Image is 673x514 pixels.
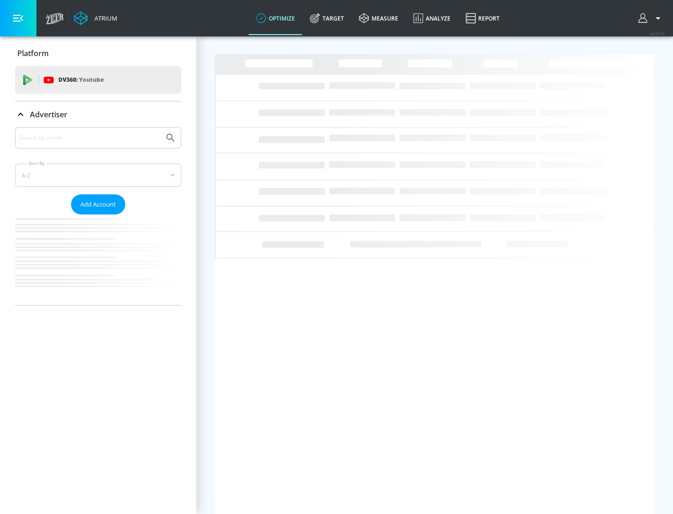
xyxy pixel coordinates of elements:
[79,75,104,85] p: Youtube
[15,101,181,128] div: Advertiser
[91,14,117,22] div: Atrium
[651,31,664,36] span: v 4.25.4
[19,132,160,144] input: Search by name
[74,11,117,25] a: Atrium
[458,1,507,35] a: Report
[15,214,181,305] nav: list of Advertiser
[406,1,458,35] a: Analyze
[71,194,125,214] button: Add Account
[30,109,67,120] p: Advertiser
[249,1,302,35] a: optimize
[15,66,181,94] div: DV360: Youtube
[17,48,49,58] p: Platform
[351,1,406,35] a: measure
[80,199,116,210] span: Add Account
[15,164,181,187] div: A-Z
[27,160,47,166] label: Sort By
[15,40,181,66] div: Platform
[15,127,181,305] div: Advertiser
[302,1,351,35] a: Target
[58,75,104,85] p: DV360:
